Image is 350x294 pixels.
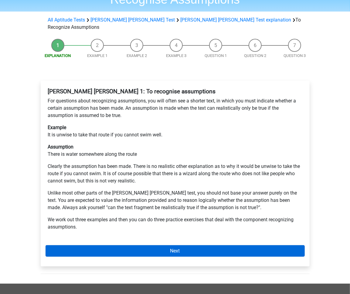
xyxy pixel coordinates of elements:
[127,53,147,58] a: Example 2
[284,53,306,58] a: Question 3
[48,97,302,119] p: For questions about recognizing assumptions, you will often see a shorter text, in which you must...
[48,163,302,185] p: Clearly the assumption has been made. There is no realistic other explanation as to why it would ...
[45,53,71,58] a: Explanation
[87,53,107,58] a: Example 1
[205,53,227,58] a: Question 1
[244,53,266,58] a: Question 2
[46,245,305,257] a: Next
[48,144,74,150] b: Assumption
[48,216,302,231] p: We work out three examples and then you can do three practice exercises that deal with the compon...
[48,143,302,158] p: There is water somewhere along the route
[48,125,66,130] b: Example
[181,17,291,23] a: [PERSON_NAME] [PERSON_NAME] Test explanation
[166,53,186,58] a: Example 3
[48,88,216,95] b: [PERSON_NAME] [PERSON_NAME] 1: To recognise assumptions
[91,17,175,23] a: [PERSON_NAME] [PERSON_NAME] Test
[48,189,302,211] p: Unlike most other parts of the [PERSON_NAME] [PERSON_NAME] test, you should not base your answer ...
[46,16,305,31] div: To Recognize Assumptions
[48,17,85,23] a: All Aptitude Tests
[48,124,302,139] p: It is unwise to take that route if you cannot swim well.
